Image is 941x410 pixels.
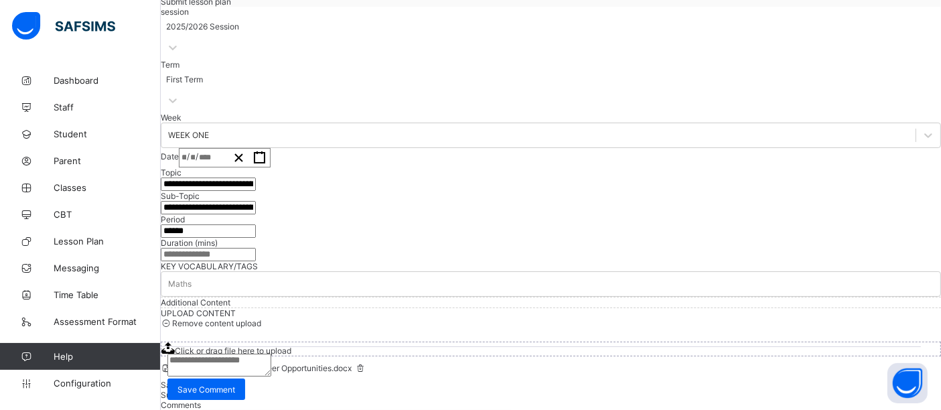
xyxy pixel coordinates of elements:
[54,289,161,300] span: Time Table
[887,363,928,403] button: Open asap
[54,155,161,166] span: Parent
[168,279,192,289] div: Maths
[196,151,198,162] span: /
[161,342,941,356] span: Click or drag file here to upload
[161,191,200,201] label: Sub-Topic
[54,236,161,247] span: Lesson Plan
[54,263,161,273] span: Messaging
[177,385,235,395] span: Save Comment
[187,151,190,162] span: /
[54,378,160,389] span: Configuration
[161,238,218,248] label: Duration (mins)
[161,167,182,178] label: Topic
[161,7,189,17] span: session
[12,12,115,40] img: safsims
[54,351,160,362] span: Help
[175,346,291,356] span: Click or drag file here to upload
[54,182,161,193] span: Classes
[172,318,261,328] span: Remove content upload
[54,75,161,86] span: Dashboard
[161,297,230,307] span: Additional Content
[161,60,179,70] span: Term
[166,21,239,31] div: 2025/2026 Session
[161,214,185,224] label: Period
[166,74,203,84] div: First Term
[161,308,236,318] span: UPLOAD CONTENT
[161,261,258,271] span: KEY VOCABULARY/TAGS
[54,129,161,139] span: Student
[161,113,182,123] span: Week
[54,316,161,327] span: Assessment Format
[168,131,209,141] div: WEEK ONE
[54,102,161,113] span: Staff
[161,151,179,161] span: Date
[54,209,161,220] span: CBT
